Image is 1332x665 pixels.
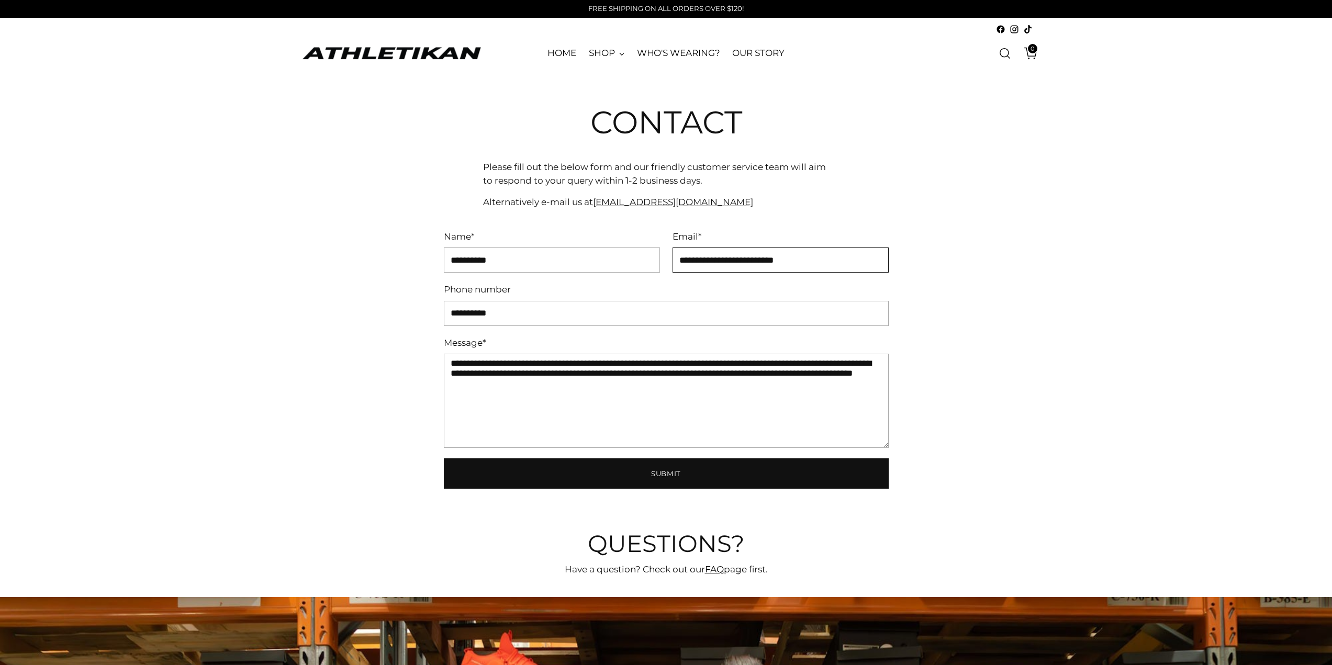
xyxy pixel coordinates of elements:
a: OUR STORY [732,42,784,65]
label: Message [444,336,889,350]
button: Submit [444,458,889,489]
a: Open cart modal [1016,43,1037,64]
label: Name [444,230,660,244]
label: Phone number [444,283,889,297]
a: ATHLETIKAN [300,45,483,61]
a: WHO'S WEARING? [637,42,720,65]
p: Alternatively e-mail us at [483,196,849,209]
span: [EMAIL_ADDRESS][DOMAIN_NAME] [593,197,753,207]
p: FREE SHIPPING ON ALL ORDERS OVER $120! [588,4,744,14]
label: Email [673,230,889,244]
p: Have a question? Check out our page first. [483,563,849,577]
a: FAQ [705,564,724,574]
p: Please fill out the below form and our friendly customer service team will aim to respond to your... [483,161,849,187]
h1: Contact [590,105,742,140]
a: HOME [547,42,576,65]
a: SHOP [589,42,624,65]
h3: Questions? [483,531,849,557]
a: Open search modal [994,43,1015,64]
span: 0 [1028,44,1037,53]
